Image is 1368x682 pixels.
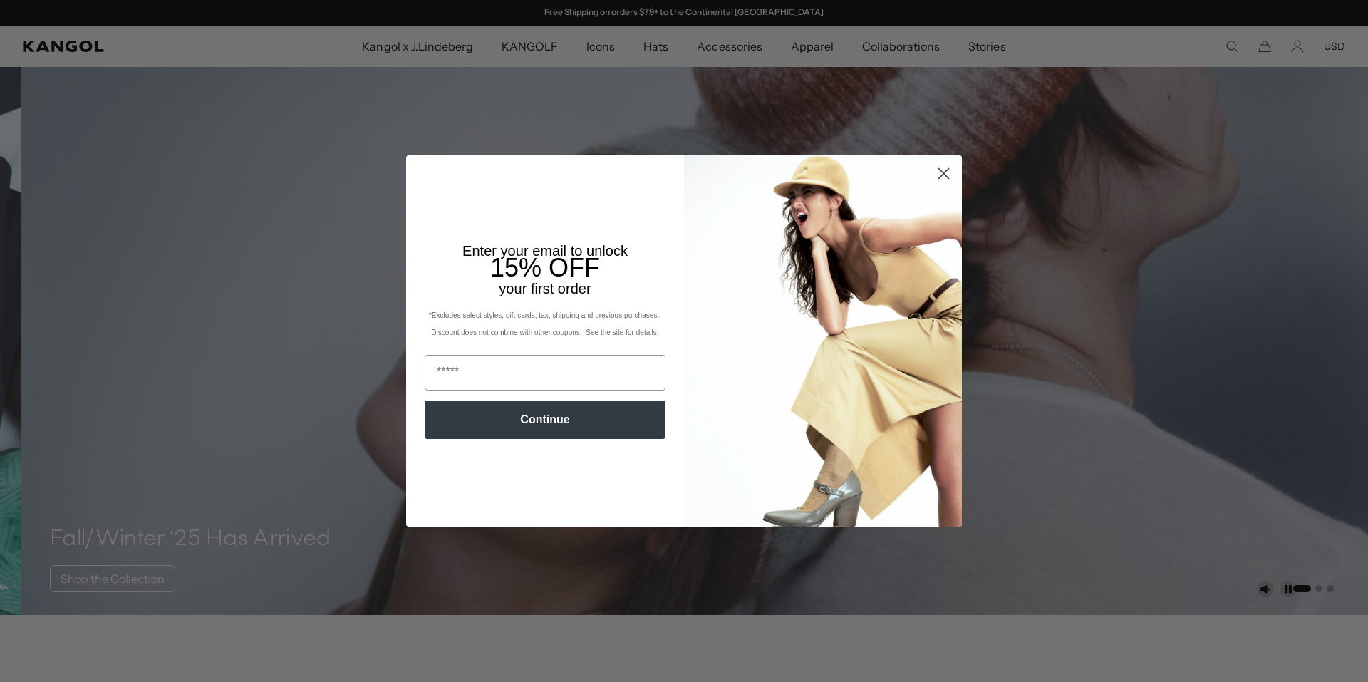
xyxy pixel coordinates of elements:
[499,281,591,296] span: your first order
[429,311,661,336] span: *Excludes select styles, gift cards, tax, shipping and previous purchases. Discount does not comb...
[462,243,628,259] span: Enter your email to unlock
[931,161,956,186] button: Close dialog
[425,401,665,439] button: Continue
[425,355,665,391] input: Email
[490,253,600,282] span: 15% OFF
[684,155,962,526] img: 93be19ad-e773-4382-80b9-c9d740c9197f.jpeg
